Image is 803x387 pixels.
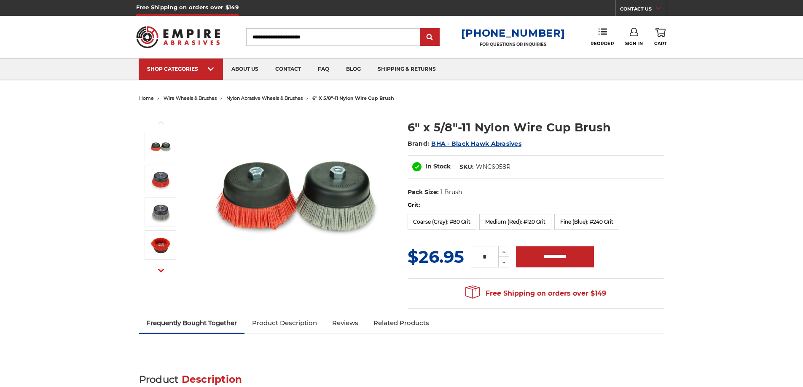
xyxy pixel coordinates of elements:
label: Grit: [408,201,664,209]
button: Previous [151,114,171,132]
a: wire wheels & brushes [164,95,217,101]
a: Product Description [244,314,325,332]
h1: 6" x 5/8"-11 Nylon Wire Cup Brush [408,119,664,136]
span: Cart [654,41,667,46]
img: 6" Nylon Cup Brush, red medium [150,169,171,190]
span: 6" x 5/8"-11 nylon wire cup brush [312,95,394,101]
img: 6" x 5/8"-11 Nylon Wire Wheel Cup Brushes [211,110,380,279]
span: $26.95 [408,246,464,267]
a: faq [309,59,338,80]
span: Product [139,374,179,385]
img: red nylon wire bristle cup brush 6 inch [150,235,171,256]
a: Reorder [591,28,614,46]
dd: 1 Brush [440,188,462,197]
span: Free Shipping on orders over $149 [465,285,606,302]
span: Brand: [408,140,430,147]
a: [PHONE_NUMBER] [461,27,565,39]
a: blog [338,59,369,80]
span: In Stock [425,163,451,170]
span: Sign In [625,41,643,46]
dt: SKU: [459,163,474,171]
input: Submit [422,29,438,46]
a: BHA - Black Hawk Abrasives [431,140,521,147]
span: Reorder [591,41,614,46]
a: CONTACT US [620,4,667,16]
div: SHOP CATEGORIES [147,66,215,72]
button: Next [151,262,171,280]
a: nylon abrasive wheels & brushes [226,95,303,101]
a: Frequently Bought Together [139,314,245,332]
span: Description [182,374,242,385]
dd: WNC6058R [476,163,510,171]
img: Empire Abrasives [136,21,220,53]
a: Related Products [366,314,437,332]
a: Reviews [325,314,366,332]
a: contact [267,59,309,80]
dt: Pack Size: [408,188,439,197]
a: about us [223,59,267,80]
a: Cart [654,28,667,46]
img: 6" x 5/8"-11 Nylon Wire Wheel Cup Brushes [150,136,171,157]
a: shipping & returns [369,59,444,80]
img: 6" Nylon Cup Brush, gray coarse [150,202,171,223]
a: home [139,95,154,101]
p: FOR QUESTIONS OR INQUIRIES [461,42,565,47]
